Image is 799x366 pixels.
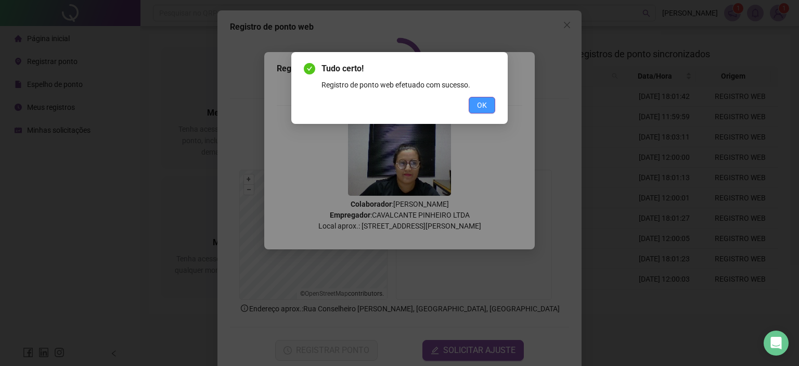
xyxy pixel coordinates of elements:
span: Tudo certo! [321,62,495,75]
span: check-circle [304,63,315,74]
button: OK [469,97,495,113]
span: OK [477,99,487,111]
div: Registro de ponto web efetuado com sucesso. [321,79,495,91]
div: Open Intercom Messenger [764,331,789,356]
